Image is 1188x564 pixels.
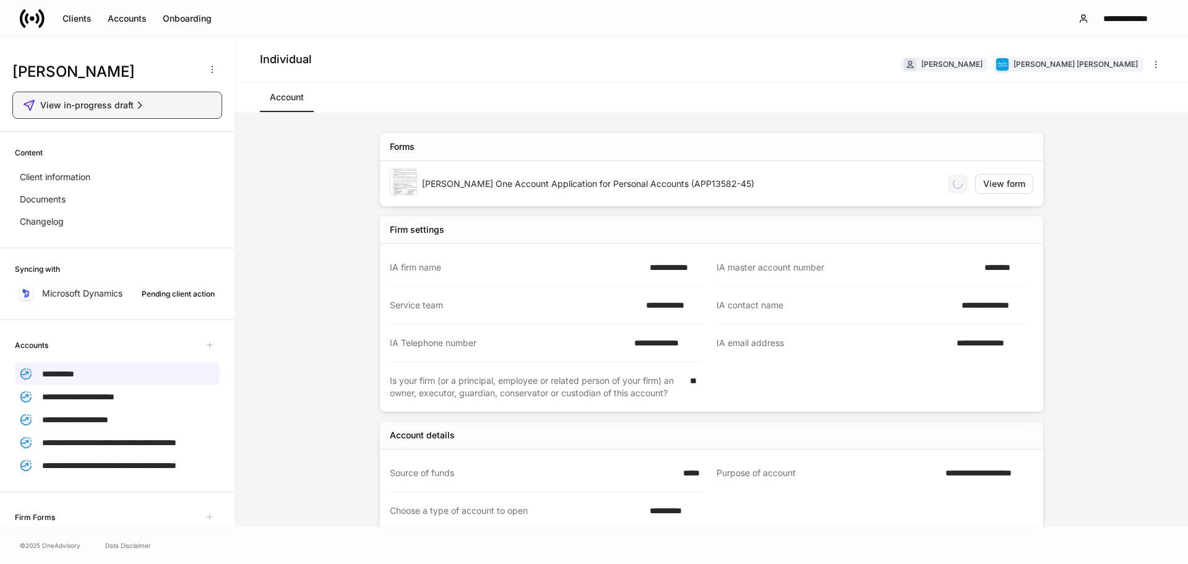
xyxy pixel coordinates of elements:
[390,429,455,441] div: Account details
[40,99,134,111] span: View in-progress draft
[921,58,983,70] div: [PERSON_NAME]
[422,178,938,190] div: [PERSON_NAME] One Account Application for Personal Accounts (APP13582-45)
[390,299,639,311] div: Service team
[1014,58,1138,70] div: [PERSON_NAME] [PERSON_NAME]
[15,188,220,210] a: Documents
[717,337,949,350] div: IA email address
[15,147,43,158] h6: Content
[12,62,197,82] h3: [PERSON_NAME]
[390,505,642,517] div: Choose a type of account to open
[155,9,220,28] button: Onboarding
[390,337,627,349] div: IA Telephone number
[390,261,642,274] div: IA firm name
[12,92,222,119] button: View in-progress draft
[15,166,220,188] a: Client information
[20,193,66,206] p: Documents
[390,467,676,479] div: Source of funds
[20,540,80,550] span: © 2025 OneAdvisory
[163,12,212,25] div: Onboarding
[200,507,220,527] span: Unavailable with outstanding requests for information
[54,9,100,28] button: Clients
[260,82,314,112] a: Account
[717,467,938,480] div: Purpose of account
[62,12,92,25] div: Clients
[390,223,444,236] div: Firm settings
[975,174,1033,194] button: View form
[105,540,151,550] a: Data Disclaimer
[15,263,60,275] h6: Syncing with
[260,52,312,67] h4: Individual
[15,511,55,523] h6: Firm Forms
[21,289,31,298] img: sIOyOZvWb5kUEAwh5D03bPzsWHrUXBSdsWHDhg8Ma8+nBQBvlija69eFAv+snJUCyn8AqO+ElBnIpgMAAAAASUVORK5CYII=
[996,58,1009,71] img: charles-schwab-BFYFdbvS.png
[15,282,220,305] a: Microsoft DynamicsPending client action
[20,171,90,183] p: Client information
[390,141,415,153] div: Forms
[390,375,682,399] div: Is your firm (or a principal, employee or related person of your firm) an owner, executor, guardi...
[108,12,147,25] div: Accounts
[200,335,220,355] span: Unavailable with outstanding requests for information
[142,288,215,300] div: Pending client action
[20,215,64,228] p: Changelog
[15,339,48,351] h6: Accounts
[983,178,1025,190] div: View form
[717,299,954,311] div: IA contact name
[15,210,220,233] a: Changelog
[100,9,155,28] button: Accounts
[717,261,977,274] div: IA master account number
[42,287,123,300] p: Microsoft Dynamics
